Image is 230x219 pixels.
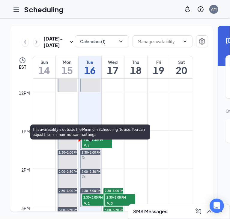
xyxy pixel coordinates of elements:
[148,59,170,65] div: Fri
[82,189,101,193] span: 2:30-3:00 PM
[82,175,85,178] svg: Sync
[105,189,124,193] span: 2:30-3:00 PM
[43,35,68,49] h3: [DATE] - [DATE]
[20,128,31,135] div: 1pm
[13,6,20,13] svg: Hamburger
[59,208,78,212] span: 3:00-3:30 PM
[59,169,78,174] span: 2:00-2:30 PM
[56,56,78,78] a: September 15, 2025
[88,144,90,148] span: 1
[33,56,55,78] a: September 14, 2025
[124,65,147,75] h1: 18
[30,124,150,139] div: This availability is outside the Minimum Scheduling Notice. You can adjust the minimum notice in ...
[83,144,87,148] svg: User
[59,150,78,154] span: 1:30-2:00 PM
[133,208,167,215] h3: SMS Messages
[111,201,113,205] span: 3
[105,208,124,212] span: 3:00-3:30 PM
[56,65,78,75] h1: 15
[79,65,101,75] h1: 16
[56,59,78,65] div: Mon
[19,57,26,64] svg: Clock
[184,6,191,13] svg: Notifications
[20,205,31,211] div: 3pm
[183,39,187,44] svg: ChevronDown
[106,202,110,205] svg: User
[19,64,26,70] span: EST
[170,59,193,65] div: Sat
[82,194,112,200] span: 2:30-3:00 PM
[210,199,224,213] div: Open Intercom Messenger
[197,6,204,13] svg: QuestionInfo
[199,38,206,45] svg: Settings
[170,56,193,78] a: September 20, 2025
[83,202,87,205] svg: User
[33,37,40,46] button: ChevronRight
[33,65,55,75] h1: 14
[102,56,124,78] a: September 17, 2025
[102,65,124,75] h1: 17
[34,38,40,46] svg: ChevronRight
[20,166,31,173] div: 2pm
[148,65,170,75] h1: 19
[82,169,101,174] span: 2:00-2:30 PM
[102,59,124,65] div: Wed
[59,189,78,193] span: 2:30-3:00 PM
[170,65,193,75] h1: 20
[148,56,170,78] a: September 19, 2025
[22,37,28,46] button: ChevronLeft
[82,150,101,154] span: 1:30-2:00 PM
[196,35,208,47] button: Settings
[195,208,202,215] svg: ComposeMessage
[118,38,124,44] svg: ChevronDown
[22,38,28,46] svg: ChevronLeft
[196,35,208,49] a: Settings
[211,7,217,12] div: AM
[33,59,55,65] div: Sun
[75,35,129,47] button: Calendars (1)ChevronDown
[68,38,75,46] svg: SmallChevronDown
[205,207,214,216] button: ChevronUp
[79,59,101,65] div: Tue
[124,56,147,78] a: September 18, 2025
[24,4,64,14] h1: Scheduling
[18,90,31,96] div: 12pm
[194,207,203,216] button: ComposeMessage
[124,59,147,65] div: Thu
[79,56,101,78] a: September 16, 2025
[82,156,85,159] svg: Sync
[88,201,90,205] span: 2
[206,208,213,215] svg: ChevronUp
[105,194,135,200] span: 2:30-3:00 PM
[138,38,180,45] input: Manage availability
